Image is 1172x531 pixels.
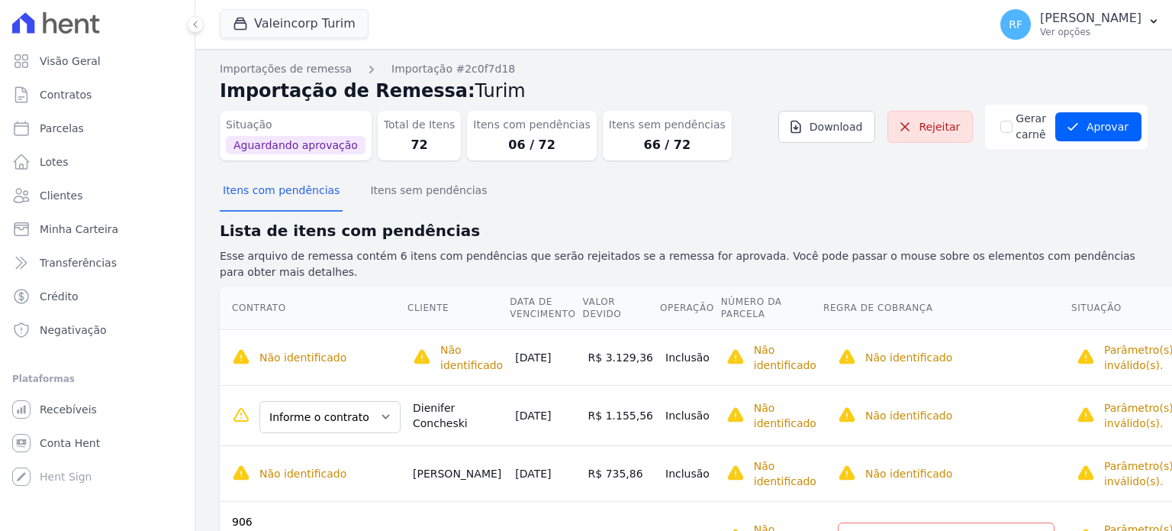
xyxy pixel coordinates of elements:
[440,342,503,373] p: Não identificado
[1055,112,1141,141] button: Aprovar
[582,445,659,501] td: R$ 735,86
[6,214,188,244] a: Minha Carteira
[232,516,253,528] a: 906
[823,287,1071,330] th: Regra de Cobrança
[226,136,365,154] span: Aguardando aprovação
[6,394,188,425] a: Recebíveis
[220,77,1148,105] h2: Importação de Remessa:
[509,287,581,330] th: Data de Vencimento
[6,46,188,76] a: Visão Geral
[1040,26,1141,38] p: Ver opções
[40,53,101,69] span: Visão Geral
[367,172,490,212] button: Itens sem pendências
[1009,19,1022,30] span: RF
[1016,111,1046,143] label: Gerar carnê
[865,466,952,481] p: Não identificado
[40,121,84,136] span: Parcelas
[582,287,659,330] th: Valor devido
[259,350,346,365] p: Não identificado
[40,322,107,338] span: Negativação
[391,61,515,77] a: Importação #2c0f7d18
[778,111,876,143] a: Download
[582,329,659,385] td: R$ 3.129,36
[220,61,352,77] a: Importações de remessa
[40,154,69,170] span: Lotes
[220,248,1148,280] p: Esse arquivo de remessa contém 6 itens com pendências que serão rejeitados se a remessa for aprov...
[40,289,79,304] span: Crédito
[6,79,188,110] a: Contratos
[40,188,82,203] span: Clientes
[220,61,1148,77] nav: Breadcrumb
[659,287,720,330] th: Operação
[609,136,726,154] dd: 66 / 72
[40,87,92,102] span: Contratos
[887,111,973,143] a: Rejeitar
[475,80,526,102] span: Turim
[659,445,720,501] td: Inclusão
[40,255,117,270] span: Transferências
[473,136,590,154] dd: 06 / 72
[6,248,188,278] a: Transferências
[865,408,952,423] p: Não identificado
[754,400,816,431] p: Não identificado
[220,219,1148,242] h2: Lista de itens com pendências
[659,329,720,385] td: Inclusão
[582,385,659,445] td: R$ 1.155,56
[40,402,97,417] span: Recebíveis
[407,287,509,330] th: Cliente
[259,466,346,481] p: Não identificado
[473,117,590,133] dt: Itens com pendências
[226,117,365,133] dt: Situação
[509,445,581,501] td: [DATE]
[754,342,816,373] p: Não identificado
[407,445,509,501] td: [PERSON_NAME]
[6,428,188,458] a: Conta Hent
[509,329,581,385] td: [DATE]
[720,287,823,330] th: Número da Parcela
[220,9,369,38] button: Valeincorp Turim
[6,281,188,312] a: Crédito
[1040,11,1141,26] p: [PERSON_NAME]
[384,117,456,133] dt: Total de Itens
[865,350,952,365] p: Não identificado
[6,147,188,177] a: Lotes
[754,458,816,489] p: Não identificado
[220,287,407,330] th: Contrato
[6,180,188,211] a: Clientes
[6,113,188,144] a: Parcelas
[659,385,720,445] td: Inclusão
[384,136,456,154] dd: 72
[988,3,1172,46] button: RF [PERSON_NAME] Ver opções
[6,315,188,345] a: Negativação
[40,435,100,451] span: Conta Hent
[609,117,726,133] dt: Itens sem pendências
[407,385,509,445] td: Dienifer Concheski
[40,222,118,237] span: Minha Carteira
[220,172,343,212] button: Itens com pendências
[12,370,182,388] div: Plataformas
[509,385,581,445] td: [DATE]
